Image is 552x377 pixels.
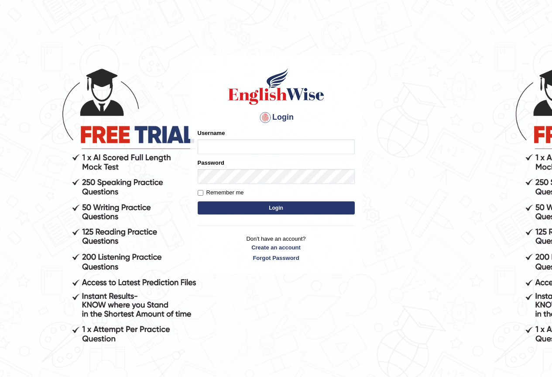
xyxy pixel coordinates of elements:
[198,159,224,167] label: Password
[198,129,225,137] label: Username
[198,111,355,125] h4: Login
[198,201,355,214] button: Login
[198,190,203,196] input: Remember me
[198,235,355,262] p: Don't have an account?
[198,188,244,197] label: Remember me
[226,67,326,106] img: Logo of English Wise sign in for intelligent practice with AI
[198,243,355,252] a: Create an account
[198,254,355,262] a: Forgot Password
